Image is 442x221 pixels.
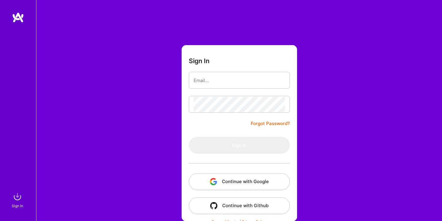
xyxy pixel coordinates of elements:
input: Email... [194,73,285,88]
h3: Sign In [189,57,210,65]
button: Sign In [189,137,290,154]
img: icon [210,202,217,209]
img: sign in [11,191,23,203]
img: logo [12,12,24,23]
div: Sign In [12,203,23,209]
img: icon [210,178,217,185]
button: Continue with Github [189,197,290,214]
button: Continue with Google [189,173,290,190]
a: sign inSign In [13,191,23,209]
a: Forgot Password? [251,120,290,127]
